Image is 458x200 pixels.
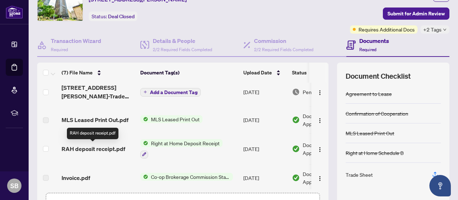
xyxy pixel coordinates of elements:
img: Document Status [292,88,300,96]
button: Logo [314,143,326,155]
th: Document Tag(s) [137,63,240,83]
button: Open asap [429,175,451,196]
span: Status [292,69,307,77]
h4: Commission [254,36,313,45]
button: Status IconRight at Home Deposit Receipt [140,139,223,158]
span: Add a Document Tag [150,90,198,95]
th: Upload Date [240,63,289,83]
span: SB [10,181,19,191]
div: MLS Leased Print Out [346,129,394,137]
span: Required [51,47,68,52]
button: Add a Document Tag [140,87,201,97]
span: Invoice.pdf [62,174,90,182]
img: Status Icon [140,139,148,147]
span: RAH deposit receipt.pdf [62,145,125,153]
button: Add a Document Tag [140,88,201,97]
h4: Documents [359,36,389,45]
button: Logo [314,172,326,184]
span: MLS Leased Print Out.pdf [62,116,128,124]
span: Deal Closed [108,13,135,20]
span: Submit for Admin Review [388,8,445,19]
img: Document Status [292,116,300,124]
button: Submit for Admin Review [383,8,449,20]
td: [DATE] [240,106,289,133]
img: Status Icon [140,115,148,123]
h4: Transaction Wizard [51,36,101,45]
span: +2 Tags [423,25,442,34]
td: [DATE] [240,78,289,106]
span: [STREET_ADDRESS][PERSON_NAME]-Trade Sheet-Shy to Review.pdf [62,83,135,101]
span: down [443,28,447,31]
td: [DATE] [240,164,289,191]
div: Agreement to Lease [346,90,392,98]
div: RAH deposit receipt.pdf [67,128,118,139]
img: logo [6,5,23,19]
span: Document Approved [303,141,347,157]
span: Requires Additional Docs [359,25,415,33]
img: Logo [317,147,323,152]
span: Required [359,47,376,52]
span: plus [143,90,147,94]
div: Trade Sheet [346,171,373,179]
span: Upload Date [243,69,272,77]
img: Logo [317,176,323,181]
span: Right at Home Deposit Receipt [148,139,223,147]
span: Co-op Brokerage Commission Statement [148,173,233,181]
span: MLS Leased Print Out [148,115,203,123]
span: Document Approved [303,170,347,186]
span: Pending Review [303,88,338,96]
button: Status IconCo-op Brokerage Commission Statement [140,173,233,181]
td: [DATE] [240,133,289,164]
img: Document Status [292,174,300,182]
h4: Details & People [153,36,212,45]
button: Logo [314,114,326,126]
span: 2/2 Required Fields Completed [254,47,313,52]
img: Status Icon [140,173,148,181]
div: Status: [89,11,137,21]
div: Right at Home Schedule B [346,149,404,157]
button: Logo [314,86,326,98]
span: (7) File Name [62,69,93,77]
span: Document Checklist [346,71,411,81]
span: 2/2 Required Fields Completed [153,47,212,52]
img: Logo [317,118,323,123]
th: Status [289,63,350,83]
button: Status IconMLS Leased Print Out [140,115,203,123]
th: (7) File Name [59,63,137,83]
img: Document Status [292,145,300,153]
img: Logo [317,90,323,96]
span: Document Approved [303,112,347,128]
div: Confirmation of Cooperation [346,109,408,117]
